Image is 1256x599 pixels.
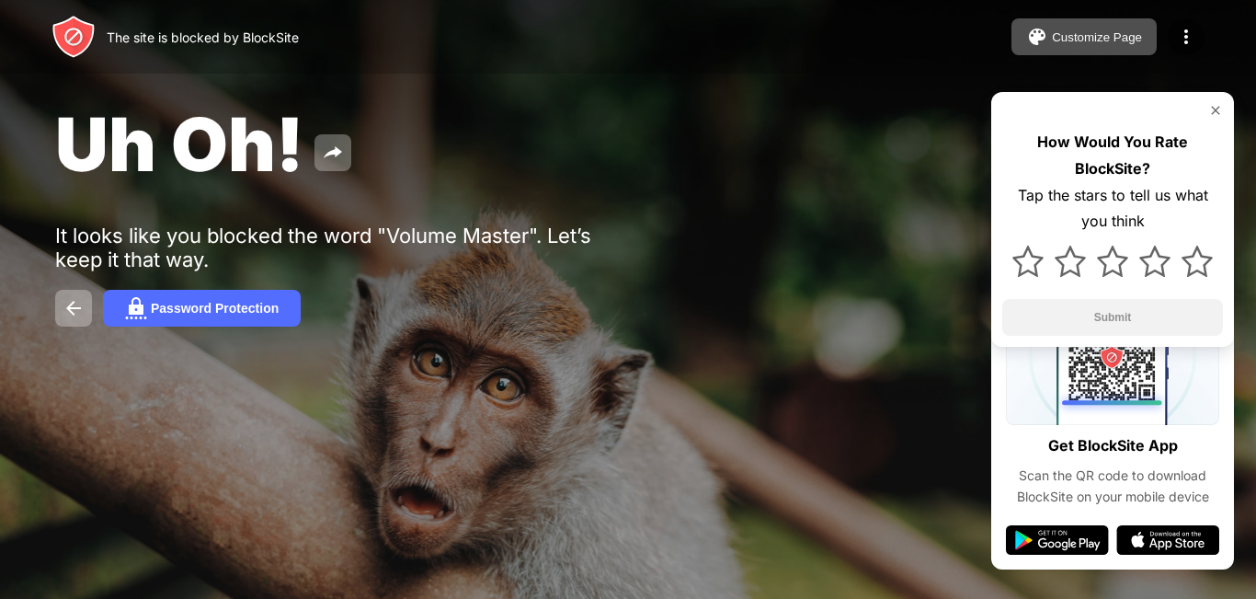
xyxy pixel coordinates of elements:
div: Scan the QR code to download BlockSite on your mobile device [1006,466,1219,507]
div: Customize Page [1052,30,1142,44]
div: Tap the stars to tell us what you think [1002,182,1223,236]
div: Password Protection [151,301,279,316]
img: header-logo.svg [51,15,96,59]
img: google-play.svg [1006,525,1109,555]
img: star.svg [1139,246,1170,277]
img: star.svg [1182,246,1213,277]
button: Password Protection [103,290,301,327]
div: How Would You Rate BlockSite? [1002,129,1223,182]
img: back.svg [63,297,85,319]
img: star.svg [1097,246,1128,277]
button: Submit [1002,299,1223,336]
img: pallet.svg [1026,26,1048,48]
img: app-store.svg [1116,525,1219,555]
div: It looks like you blocked the word "Volume Master". Let’s keep it that way. [55,224,623,271]
img: rate-us-close.svg [1208,103,1223,118]
div: Get BlockSite App [1048,432,1178,459]
img: password.svg [125,297,147,319]
img: share.svg [322,142,344,164]
img: star.svg [1012,246,1044,277]
div: The site is blocked by BlockSite [107,29,299,45]
button: Customize Page [1011,18,1157,55]
img: menu-icon.svg [1175,26,1197,48]
span: Uh Oh! [55,99,303,189]
img: star.svg [1055,246,1086,277]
